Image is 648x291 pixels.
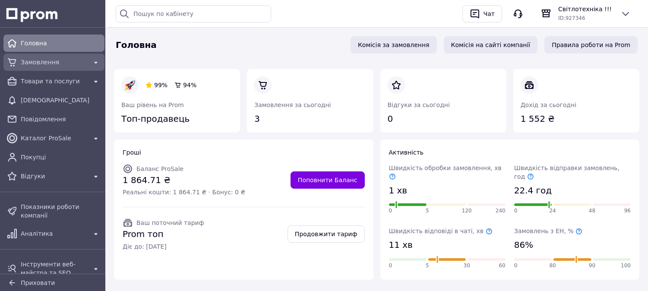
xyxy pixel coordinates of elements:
span: 80 [550,262,556,269]
span: Аналітика [21,229,87,238]
span: Діє до: [DATE] [123,242,204,251]
span: 0 [389,262,392,269]
span: Каталог ProSale [21,134,87,142]
span: 0 [514,207,518,215]
a: Комісія на сайті компанії [444,36,538,54]
span: 0 [389,207,392,215]
span: 11 хв [389,239,413,251]
span: 120 [462,207,472,215]
span: Головна [21,39,101,47]
span: Інструменти веб-майстра та SEO [21,260,87,277]
span: 5 [426,262,429,269]
a: Продовжити тариф [288,225,365,243]
span: Баланс ProSale [136,165,183,172]
a: Комісія за замовлення [351,36,437,54]
span: 30 [464,262,470,269]
span: Покупці [21,153,101,161]
span: 100 [621,262,631,269]
span: Швидкість відповіді в чаті, хв [389,228,493,234]
span: 1 864.71 ₴ [123,174,245,187]
span: Замовлення [21,58,87,66]
span: Гроші [123,149,141,156]
span: Швидкість відправки замовлень, год [514,164,620,180]
span: Ваш поточний тариф [136,219,204,226]
span: 86% [514,239,533,251]
span: [DEMOGRAPHIC_DATA] [21,96,101,104]
span: ID: 927346 [558,15,585,21]
button: Чат [462,5,502,22]
span: Швидкість обробки замовлення, хв [389,164,502,180]
span: 60 [499,262,505,269]
span: Світлотехніка !!! [558,5,613,13]
span: Відгуки [21,172,87,180]
input: Пошук по кабінету [116,5,271,22]
span: Повідомлення [21,115,101,123]
span: Реальні кошти: 1 864.71 ₴ · Бонус: 0 ₴ [123,188,245,196]
span: 24 [550,207,556,215]
div: Чат [482,7,496,20]
a: Поповнити Баланс [291,171,365,189]
span: Головна [116,39,157,51]
span: 48 [589,207,595,215]
span: 5 [426,207,429,215]
span: 22.4 год [514,184,552,197]
span: Приховати [21,279,55,286]
span: 240 [496,207,506,215]
span: 1 хв [389,184,408,197]
span: Товари та послуги [21,77,87,85]
span: 90 [589,262,595,269]
span: 99% [154,82,168,89]
span: 96 [624,207,631,215]
span: Замовлень з ЕН, % [514,228,582,234]
span: Активність [389,149,424,156]
span: 94% [183,82,196,89]
a: Правила роботи на Prom [544,36,638,54]
span: 0 [514,262,518,269]
span: Показники роботи компанії [21,202,101,220]
span: Prom топ [123,228,204,240]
